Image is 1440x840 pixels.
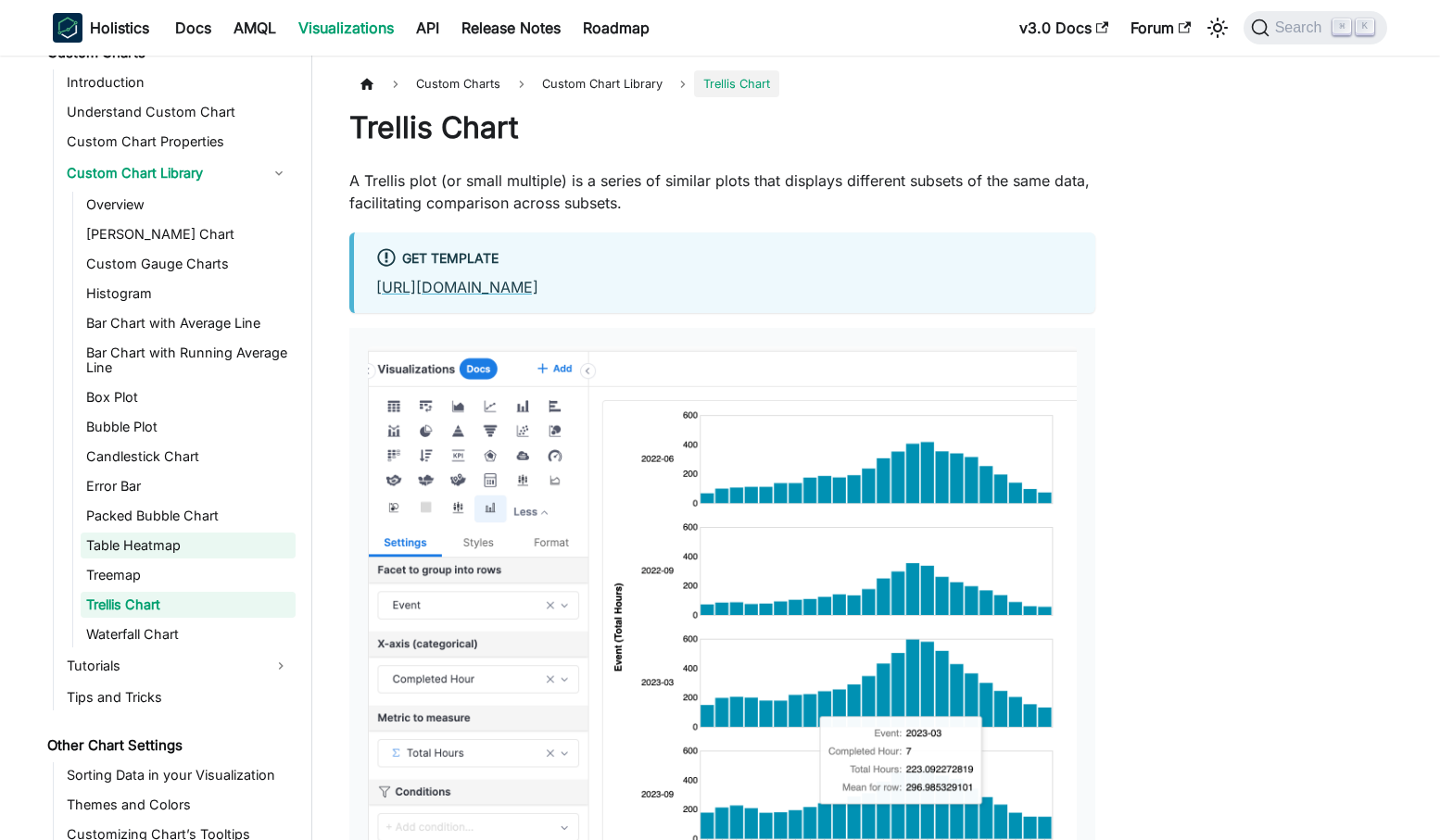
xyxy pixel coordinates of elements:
a: [URL][DOMAIN_NAME] [376,278,538,296]
span: Search [1269,19,1333,36]
a: Overview [81,192,296,218]
a: Trellis Chart [81,592,296,618]
button: Switch between dark and light mode (currently light mode) [1203,13,1232,43]
a: AMQL [222,13,287,43]
a: Sorting Data in your Visualization [61,762,296,788]
a: Custom Chart Library [533,70,672,97]
a: [PERSON_NAME] Chart [81,221,296,247]
a: Bubble Plot [81,414,296,440]
a: Home page [349,70,385,97]
a: Introduction [61,69,296,95]
span: Trellis Chart [694,70,779,97]
a: Other Chart Settings [42,733,296,759]
kbd: K [1356,19,1374,35]
a: Bar Chart with Average Line [81,310,296,336]
a: Themes and Colors [61,792,296,818]
span: Custom Chart Library [542,77,663,91]
div: Get Template [376,247,1073,271]
a: Forum [1119,13,1202,43]
button: Collapse sidebar category 'Custom Chart Library' [262,158,296,188]
a: Table Heatmap [81,533,296,558]
nav: Breadcrumbs [349,70,1095,97]
a: API [405,13,450,43]
a: v3.0 Docs [1008,13,1119,43]
p: A Trellis plot (or small multiple) is a series of similar plots that displays different subsets o... [349,169,1095,214]
a: Visualizations [287,13,405,43]
a: Release Notes [450,13,572,43]
a: Custom Chart Library [61,158,262,188]
a: Understand Custom Chart [61,99,296,125]
a: Custom Chart Properties [61,129,296,155]
a: Waterfall Chart [81,621,296,647]
a: Packed Bubble Chart [81,503,296,529]
a: Candlestick Chart [81,444,296,470]
a: Bar Chart with Running Average Line [81,340,296,381]
a: Error Bar [81,473,296,499]
kbd: ⌘ [1333,19,1351,35]
a: Docs [164,13,222,43]
img: Holistics [53,13,82,43]
a: Roadmap [572,13,661,43]
nav: Docs sidebar [34,56,312,840]
a: Custom Gauge Charts [81,251,296,277]
h1: Trellis Chart [349,109,1095,146]
a: Treemap [81,562,296,588]
button: Search (Command+K) [1244,11,1387,44]
a: Histogram [81,281,296,307]
b: Holistics [90,17,149,39]
a: Tips and Tricks [61,684,296,710]
a: Tutorials [61,651,296,681]
span: Custom Charts [407,70,510,97]
a: HolisticsHolistics [53,13,149,43]
a: Box Plot [81,384,296,410]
